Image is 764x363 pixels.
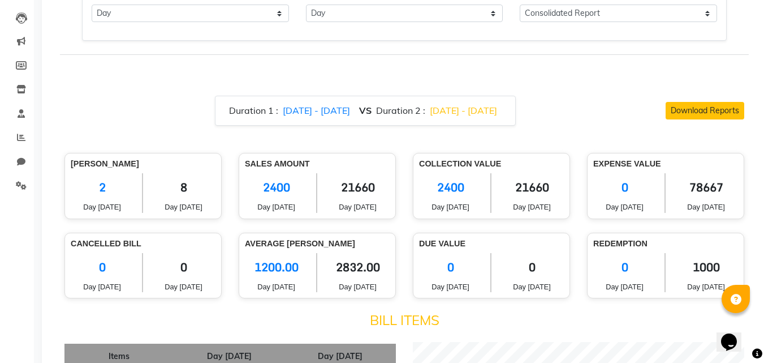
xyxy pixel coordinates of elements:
span: 2832.00 [326,253,390,281]
span: 0 [152,253,215,281]
span: Day [DATE] [500,202,564,212]
span: Day [DATE] [500,281,564,292]
span: [DATE] - [DATE] [283,105,350,116]
h6: Collection Value [419,159,564,169]
span: Day [DATE] [419,202,482,212]
h6: Average [PERSON_NAME] [245,239,390,249]
span: [DATE] - [DATE] [430,105,497,116]
span: 0 [71,253,133,281]
span: Day [DATE] [419,281,482,292]
span: Day [DATE] [152,281,215,292]
span: 0 [593,253,656,281]
h6: Redemption [593,239,738,249]
span: 0 [419,253,482,281]
span: Day [DATE] [593,202,656,212]
span: Day [DATE] [674,202,738,212]
span: Day [DATE] [152,202,215,212]
h6: Duration 1 : Duration 2 : [229,105,502,116]
span: Day [DATE] [593,281,656,292]
span: Day [DATE] [71,281,133,292]
span: 1000 [674,253,738,281]
span: 2 [71,173,133,202]
span: 21660 [326,173,390,202]
h6: Expense Value [593,159,738,169]
span: Day [DATE] [674,281,738,292]
strong: VS [359,105,372,116]
span: Day [DATE] [245,281,308,292]
span: 0 [500,253,564,281]
span: 0 [593,173,656,202]
h6: [PERSON_NAME] [71,159,215,169]
iframe: chat widget [716,318,753,352]
span: 2400 [419,173,482,202]
span: Day [DATE] [245,202,308,212]
span: 78667 [674,173,738,202]
h6: Cancelled Bill [71,239,215,249]
span: Day [DATE] [326,202,390,212]
h4: Bill Items [64,312,744,328]
button: Download Reports [666,102,744,119]
span: 2400 [245,173,308,202]
span: 1200.00 [245,253,308,281]
h6: Sales Amount [245,159,390,169]
span: 8 [152,173,215,202]
h6: Due Value [419,239,564,249]
span: Download Reports [671,105,739,116]
span: Day [DATE] [326,281,390,292]
span: Day [DATE] [71,202,133,212]
span: 21660 [500,173,564,202]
